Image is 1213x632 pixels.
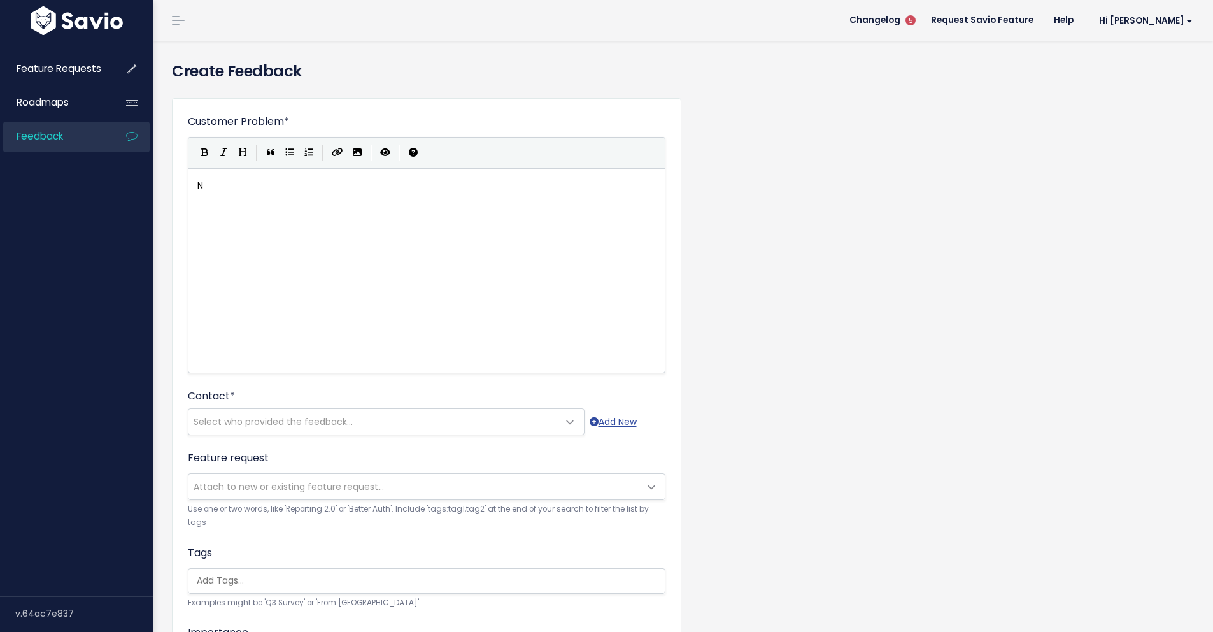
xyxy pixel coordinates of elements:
button: Import an image [348,143,367,162]
button: Numbered List [299,143,318,162]
span: N [197,179,203,192]
a: Feature Requests [3,54,106,83]
label: Tags [188,545,212,561]
a: Help [1044,11,1084,30]
span: Feature Requests [17,62,101,75]
button: Toggle Preview [376,143,395,162]
button: Bold [195,143,214,162]
a: Request Savio Feature [921,11,1044,30]
h4: Create Feedback [172,60,1194,83]
label: Customer Problem [188,114,289,129]
small: Use one or two words, like 'Reporting 2.0' or 'Better Auth'. Include 'tags:tag1,tag2' at the end ... [188,503,665,530]
button: Generic List [280,143,299,162]
a: Feedback [3,122,106,151]
button: Create Link [327,143,348,162]
a: Add New [590,414,637,430]
label: Feature request [188,450,269,466]
span: Feedback [17,129,63,143]
span: Hi [PERSON_NAME] [1099,16,1193,25]
i: | [322,145,323,161]
input: Add Tags... [192,574,668,587]
i: | [399,145,400,161]
div: v.64ac7e837 [15,597,153,630]
a: Hi [PERSON_NAME] [1084,11,1203,31]
button: Markdown Guide [404,143,423,162]
i: | [371,145,372,161]
span: Changelog [849,16,900,25]
button: Quote [261,143,280,162]
span: Select who provided the feedback... [194,415,353,428]
button: Heading [233,143,252,162]
small: Examples might be 'Q3 Survey' or 'From [GEOGRAPHIC_DATA]' [188,596,665,610]
span: 5 [905,15,916,25]
a: Roadmaps [3,88,106,117]
button: Italic [214,143,233,162]
span: Roadmaps [17,96,69,109]
i: | [256,145,257,161]
img: logo-white.9d6f32f41409.svg [27,6,126,35]
label: Contact [188,389,235,404]
span: Attach to new or existing feature request... [194,480,384,493]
